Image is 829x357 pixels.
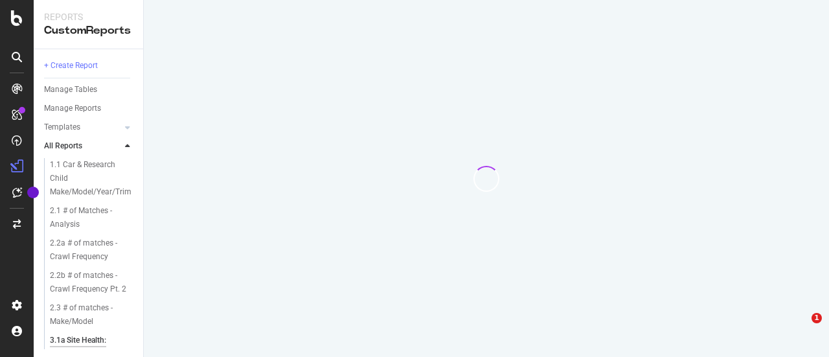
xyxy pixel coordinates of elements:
div: Tooltip anchor [27,187,39,198]
span: 1 [812,313,822,323]
div: Manage Tables [44,83,97,97]
a: 2.2b # of matches - Crawl Frequency Pt. 2 [50,269,134,296]
div: Reports [44,10,133,23]
div: 2.1 # of Matches - Analysis [50,204,124,231]
a: Templates [44,121,121,134]
div: 1.1 Car & Research Child Make/Model/Year/Trim [50,158,131,199]
a: Manage Reports [44,102,134,115]
a: 1.1 Car & Research Child Make/Model/Year/Trim [50,158,134,199]
div: + Create Report [44,59,98,73]
a: 2.3 # of matches - Make/Model [50,301,134,328]
div: CustomReports [44,23,133,38]
a: 2.1 # of Matches - Analysis [50,204,134,231]
a: 2.2a # of matches - Crawl Frequency [50,236,134,264]
iframe: Intercom live chat [785,313,816,344]
div: All Reports [44,139,82,153]
div: Templates [44,121,80,134]
div: Manage Reports [44,102,101,115]
a: + Create Report [44,59,134,73]
div: 2.3 # of matches - Make/Model [50,301,125,328]
div: 2.2a # of matches - Crawl Frequency [50,236,126,264]
a: Manage Tables [44,83,134,97]
a: All Reports [44,139,121,153]
div: 2.2b # of matches - Crawl Frequency Pt. 2 [50,269,127,296]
